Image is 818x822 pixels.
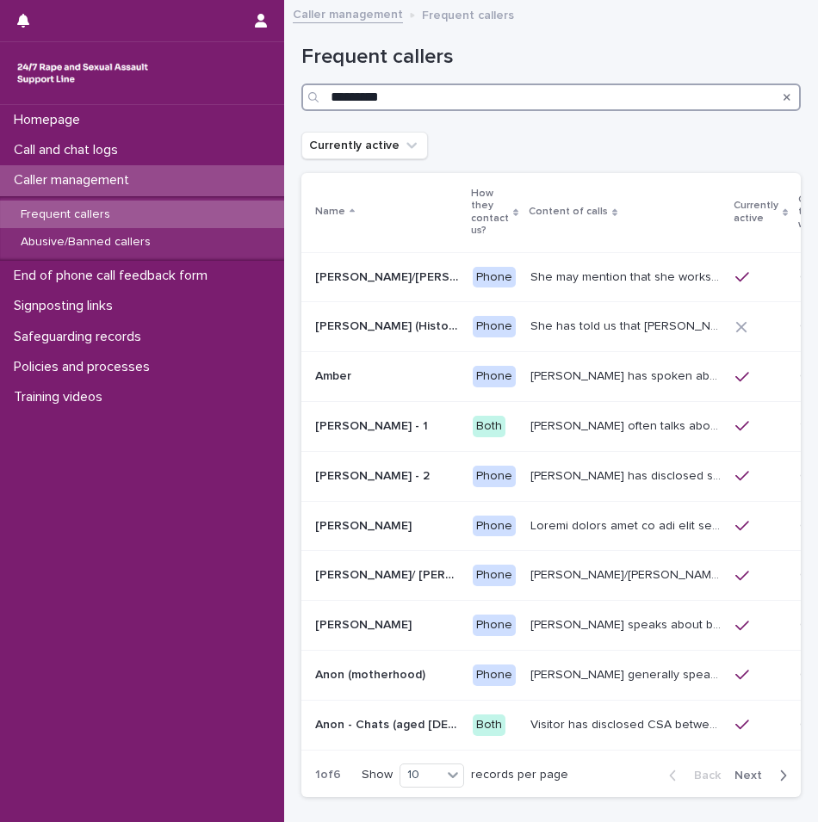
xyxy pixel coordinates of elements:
[728,768,801,783] button: Next
[315,466,433,484] p: [PERSON_NAME] - 2
[315,664,429,683] p: Anon (motherhood)
[530,366,725,384] p: Amber has spoken about multiple experiences of sexual abuse. Amber told us she is now 18 (as of 0...
[800,466,811,484] p: 0
[301,83,801,111] input: Search
[422,4,514,23] p: Frequent callers
[7,298,127,314] p: Signposting links
[14,56,152,90] img: rhQMoQhaT3yELyF149Cw
[315,366,355,384] p: Amber
[800,316,811,334] p: 0
[800,664,811,683] p: 0
[473,714,505,736] div: Both
[473,565,516,586] div: Phone
[734,196,778,228] p: Currently active
[684,769,721,782] span: Back
[7,142,132,158] p: Call and chat logs
[293,3,403,23] a: Caller management
[800,565,811,583] p: 0
[530,565,725,583] p: Anna/Emma often talks about being raped at gunpoint at the age of 13/14 by her ex-partner, aged 1...
[530,316,725,334] p: She has told us that Prince Andrew was involved with her abuse. Men from Hollywood (or 'Hollywood...
[800,267,811,285] p: 0
[315,316,462,334] p: Alison (Historic Plan)
[530,267,725,285] p: She may mention that she works as a Nanny, looking after two children. Abbie / Emily has let us k...
[362,768,393,782] p: Show
[301,132,428,159] button: Currently active
[315,615,415,633] p: [PERSON_NAME]
[7,359,164,375] p: Policies and processes
[800,615,811,633] p: 0
[301,45,801,70] h1: Frequent callers
[315,202,345,221] p: Name
[530,466,725,484] p: Amy has disclosed she has survived two rapes, one in the UK and the other in Australia in 2013. S...
[473,366,516,387] div: Phone
[471,184,509,241] p: How they contact us?
[473,615,516,636] div: Phone
[473,516,516,537] div: Phone
[315,516,415,534] p: [PERSON_NAME]
[473,267,516,288] div: Phone
[315,714,462,732] p: Anon - Chats (aged 16 -17)
[529,202,608,221] p: Content of calls
[530,516,725,534] p: Andrew shared that he has been raped and beaten by a group of men in or near his home twice withi...
[530,664,725,683] p: Caller generally speaks conversationally about many different things in her life and rarely speak...
[800,516,811,534] p: 0
[530,615,725,633] p: Caller speaks about being raped and abused by the police and her ex-husband of 20 years. She has ...
[7,268,221,284] p: End of phone call feedback form
[473,664,516,686] div: Phone
[7,389,116,405] p: Training videos
[800,366,811,384] p: 0
[7,207,124,222] p: Frequent callers
[800,416,808,434] p: 1
[7,329,155,345] p: Safeguarding records
[315,267,462,285] p: Abbie/Emily (Anon/'I don't know'/'I can't remember')
[800,714,811,732] p: 0
[7,112,94,128] p: Homepage
[7,235,164,250] p: Abusive/Banned callers
[473,316,516,337] div: Phone
[400,765,442,785] div: 10
[471,768,568,782] p: records per page
[655,768,728,783] button: Back
[473,466,516,487] div: Phone
[301,754,355,796] p: 1 of 6
[734,769,772,782] span: Next
[315,565,462,583] p: [PERSON_NAME]/ [PERSON_NAME]
[473,416,505,437] div: Both
[530,416,725,434] p: Amy often talks about being raped a night before or 2 weeks ago or a month ago. She also makes re...
[315,416,431,434] p: [PERSON_NAME] - 1
[530,714,725,732] p: Visitor has disclosed CSA between 9-12 years of age involving brother in law who lifted them out ...
[7,172,143,189] p: Caller management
